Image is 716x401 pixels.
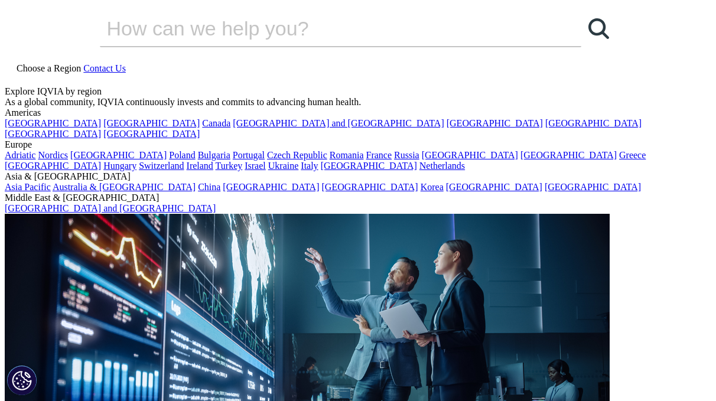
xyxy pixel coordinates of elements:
[169,150,195,160] a: Poland
[330,150,364,160] a: Romania
[100,11,548,46] input: Search
[588,18,609,39] svg: Search
[5,107,711,118] div: Americas
[5,86,711,97] div: Explore IQVIA by region
[268,161,299,171] a: Ukraine
[139,161,184,171] a: Switzerland
[5,97,711,107] div: As a global community, IQVIA continuously invests and commits to advancing human health.
[394,150,419,160] a: Russia
[366,150,392,160] a: France
[202,118,230,128] a: Canada
[198,182,220,192] a: China
[103,118,200,128] a: [GEOGRAPHIC_DATA]
[322,182,418,192] a: [GEOGRAPHIC_DATA]
[5,150,35,160] a: Adriatic
[70,150,167,160] a: [GEOGRAPHIC_DATA]
[223,182,319,192] a: [GEOGRAPHIC_DATA]
[581,11,617,46] a: Search
[216,161,243,171] a: Turkey
[103,129,200,139] a: [GEOGRAPHIC_DATA]
[5,139,711,150] div: Europe
[53,182,196,192] a: Australia & [GEOGRAPHIC_DATA]
[245,161,266,171] a: Israel
[5,161,101,171] a: [GEOGRAPHIC_DATA]
[520,150,617,160] a: [GEOGRAPHIC_DATA]
[447,118,543,128] a: [GEOGRAPHIC_DATA]
[267,150,327,160] a: Czech Republic
[187,161,213,171] a: Ireland
[5,118,101,128] a: [GEOGRAPHIC_DATA]
[83,63,126,73] a: Contact Us
[301,161,318,171] a: Italy
[545,182,641,192] a: [GEOGRAPHIC_DATA]
[421,182,444,192] a: Korea
[233,150,265,160] a: Portugal
[446,182,542,192] a: [GEOGRAPHIC_DATA]
[17,63,81,73] span: Choose a Region
[545,118,642,128] a: [GEOGRAPHIC_DATA]
[422,150,518,160] a: [GEOGRAPHIC_DATA]
[321,161,417,171] a: [GEOGRAPHIC_DATA]
[5,129,101,139] a: [GEOGRAPHIC_DATA]
[5,203,216,213] a: [GEOGRAPHIC_DATA] and [GEOGRAPHIC_DATA]
[419,161,465,171] a: Netherlands
[5,193,711,203] div: Middle East & [GEOGRAPHIC_DATA]
[233,118,444,128] a: [GEOGRAPHIC_DATA] and [GEOGRAPHIC_DATA]
[5,182,51,192] a: Asia Pacific
[619,150,646,160] a: Greece
[38,150,68,160] a: Nordics
[103,161,136,171] a: Hungary
[7,366,37,395] button: Cookie-Einstellungen
[198,150,230,160] a: Bulgaria
[5,171,711,182] div: Asia & [GEOGRAPHIC_DATA]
